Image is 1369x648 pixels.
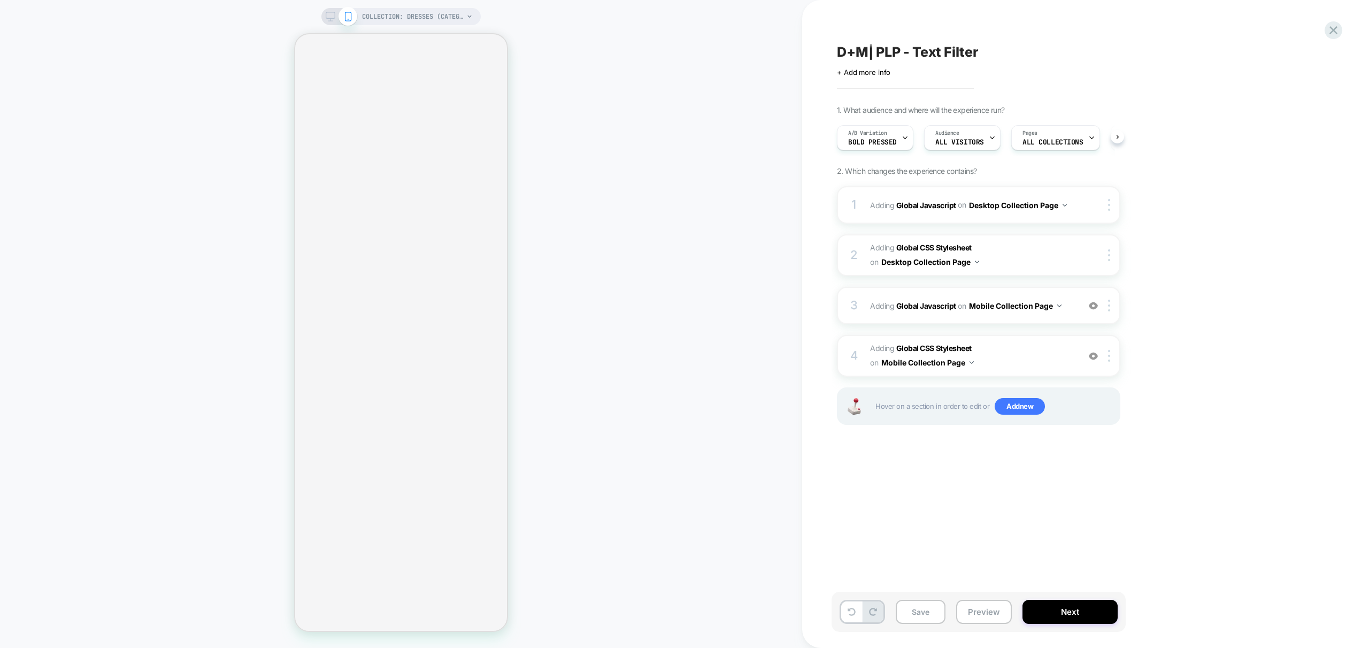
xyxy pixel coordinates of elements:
[935,129,959,137] span: Audience
[995,398,1045,415] span: Add new
[837,105,1004,115] span: 1. What audience and where will the experience run?
[848,129,887,137] span: A/B Variation
[1089,301,1098,310] img: crossed eye
[837,68,890,77] span: + Add more info
[958,198,966,211] span: on
[1108,350,1110,362] img: close
[848,139,897,146] span: Bold Pressed
[849,194,859,216] div: 1
[849,345,859,367] div: 4
[970,361,974,364] img: down arrow
[969,298,1062,314] button: Mobile Collection Page
[875,398,1114,415] span: Hover on a section in order to edit or
[1057,304,1062,307] img: down arrow
[1089,352,1098,361] img: crossed eye
[881,254,979,270] button: Desktop Collection Page
[1022,600,1118,624] button: Next
[870,255,878,269] span: on
[1022,129,1037,137] span: Pages
[870,197,1074,213] span: Adding
[870,298,1074,314] span: Adding
[1108,249,1110,261] img: close
[958,299,966,312] span: on
[870,241,1074,270] span: Adding
[870,356,878,369] span: on
[896,600,945,624] button: Save
[1108,199,1110,211] img: close
[935,139,984,146] span: All Visitors
[849,295,859,316] div: 3
[896,243,972,252] b: Global CSS Stylesheet
[969,197,1067,213] button: Desktop Collection Page
[837,166,976,176] span: 2. Which changes the experience contains?
[849,245,859,266] div: 2
[896,344,972,353] b: Global CSS Stylesheet
[881,355,974,370] button: Mobile Collection Page
[956,600,1012,624] button: Preview
[843,398,865,415] img: Joystick
[896,200,956,209] b: Global Javascript
[837,44,979,60] span: D+M| PLP - Text Filter
[362,8,464,25] span: COLLECTION: Dresses (Category)
[975,261,979,263] img: down arrow
[1063,204,1067,207] img: down arrow
[896,301,956,310] b: Global Javascript
[1022,139,1083,146] span: ALL COLLECTIONS
[1108,300,1110,311] img: close
[870,341,1074,370] span: Adding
